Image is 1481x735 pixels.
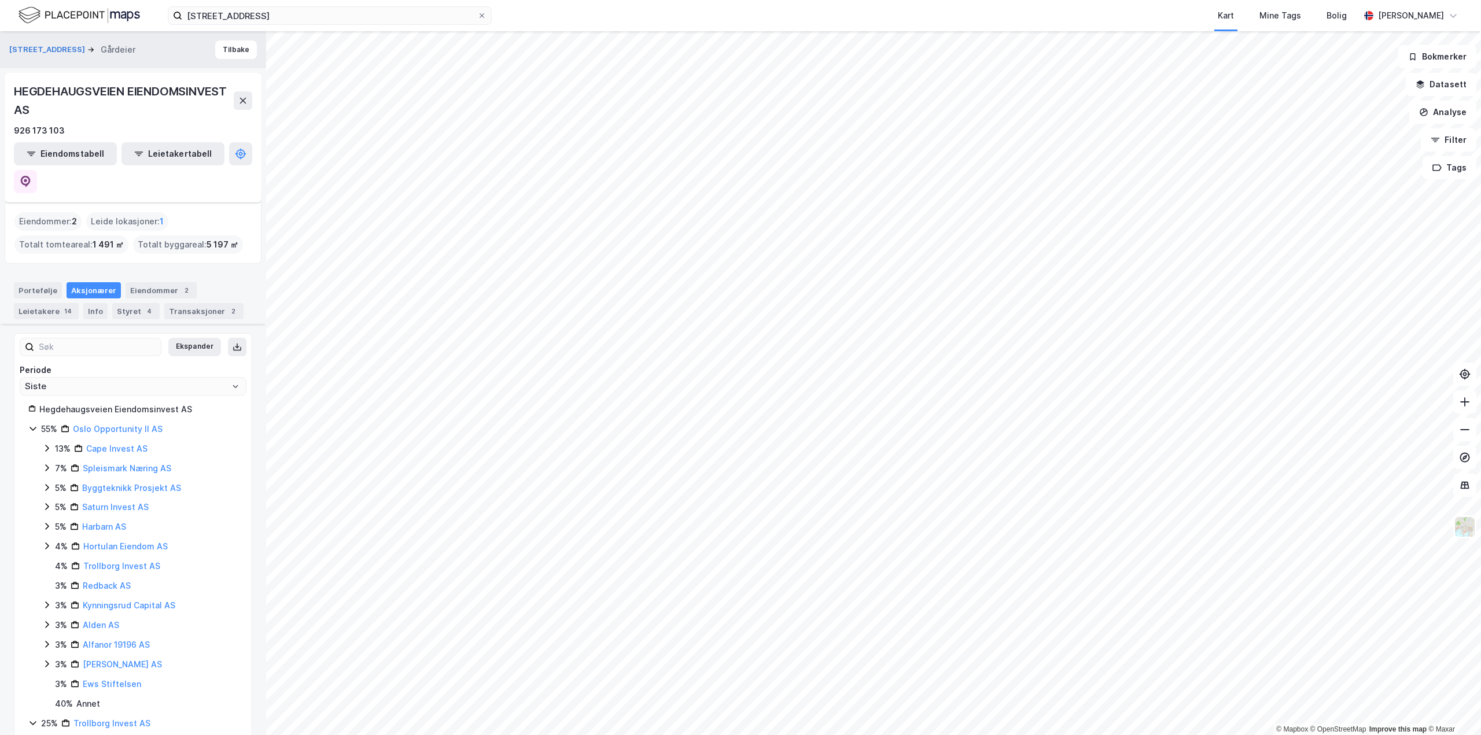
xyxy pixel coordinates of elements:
button: [STREET_ADDRESS] [9,44,87,56]
div: 40 % [55,697,73,711]
a: Improve this map [1369,725,1427,733]
div: Aksjonærer [67,282,121,298]
button: Filter [1421,128,1476,152]
iframe: Chat Widget [1423,679,1481,735]
a: Byggteknikk Prosjekt AS [82,483,181,493]
div: Transaksjoner [164,303,244,319]
a: Ews Stiftelsen [83,679,141,689]
div: 5% [55,500,67,514]
div: 3% [55,658,67,671]
div: 3% [55,599,67,612]
div: Styret [112,303,160,319]
a: OpenStreetMap [1310,725,1366,733]
div: 3% [55,677,67,691]
button: Analyse [1409,101,1476,124]
span: 1 491 ㎡ [93,238,124,252]
input: Søk på adresse, matrikkel, gårdeiere, leietakere eller personer [182,7,477,24]
a: Hortulan Eiendom AS [83,541,168,551]
div: HEGDEHAUGSVEIEN EIENDOMSINVEST AS [14,82,234,119]
div: Eiendommer : [14,212,82,231]
button: Datasett [1406,73,1476,96]
img: logo.f888ab2527a4732fd821a326f86c7f29.svg [19,5,140,25]
div: Portefølje [14,282,62,298]
div: Periode [20,363,246,377]
div: Leide lokasjoner : [86,212,168,231]
div: 5% [55,520,67,534]
div: Hegdehaugsveien Eiendomsinvest AS [39,402,238,416]
div: Bolig [1327,9,1347,23]
button: Tags [1423,156,1476,179]
a: Redback AS [83,581,131,590]
a: Alfanor 19196 AS [83,640,150,649]
div: 14 [62,305,74,317]
a: Cape Invest AS [86,444,148,453]
div: 2 [180,285,192,296]
div: 25% [41,716,58,730]
a: Kynningsrud Capital AS [83,600,175,610]
div: 926 173 103 [14,124,65,138]
div: 4% [55,559,68,573]
span: 5 197 ㎡ [207,238,238,252]
button: Tilbake [215,40,257,59]
button: Bokmerker [1398,45,1476,68]
div: 13% [55,442,71,456]
div: 3% [55,638,67,652]
a: Trollborg Invest AS [73,718,150,728]
div: Mine Tags [1259,9,1301,23]
div: Annet [76,697,100,711]
input: Søk [34,338,161,356]
div: 4 [143,305,155,317]
div: 7% [55,461,67,475]
div: 3% [55,579,67,593]
div: Eiendommer [126,282,197,298]
a: Alden AS [83,620,119,630]
div: Totalt tomteareal : [14,235,128,254]
a: Saturn Invest AS [82,502,149,512]
div: 2 [227,305,239,317]
a: Trollborg Invest AS [83,561,160,571]
a: Harbarn AS [82,522,126,531]
div: [PERSON_NAME] [1378,9,1444,23]
img: Z [1454,516,1476,538]
a: Oslo Opportunity II AS [73,424,163,434]
button: Leietakertabell [121,142,224,165]
button: Ekspander [168,338,221,356]
span: 2 [72,215,77,228]
div: Info [83,303,108,319]
button: Open [231,382,240,391]
button: Eiendomstabell [14,142,117,165]
a: [PERSON_NAME] AS [83,659,162,669]
div: 3% [55,618,67,632]
a: Mapbox [1276,725,1308,733]
div: 4% [55,540,68,553]
div: 5% [55,481,67,495]
div: Leietakere [14,303,79,319]
span: 1 [160,215,164,228]
div: Kart [1218,9,1234,23]
a: Spleismark Næring AS [83,463,171,473]
div: Kontrollprogram for chat [1423,679,1481,735]
div: Gårdeier [101,43,135,57]
div: Totalt byggareal : [133,235,243,254]
div: 55% [41,422,57,436]
input: ClearOpen [20,378,246,395]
